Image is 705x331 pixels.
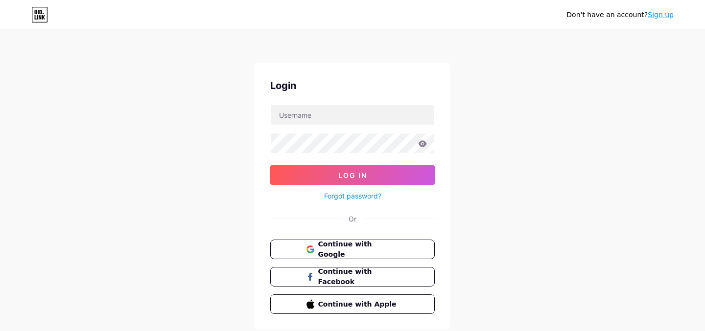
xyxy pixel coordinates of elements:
[270,165,435,185] button: Log In
[338,171,367,179] span: Log In
[270,267,435,287] button: Continue with Facebook
[271,105,434,125] input: Username
[648,11,674,19] a: Sign up
[270,78,435,93] div: Login
[318,266,399,287] span: Continue with Facebook
[318,239,399,260] span: Continue with Google
[270,294,435,314] button: Continue with Apple
[349,214,356,224] div: Or
[566,10,674,20] div: Don't have an account?
[270,240,435,259] button: Continue with Google
[318,299,399,309] span: Continue with Apple
[324,191,381,201] a: Forgot password?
